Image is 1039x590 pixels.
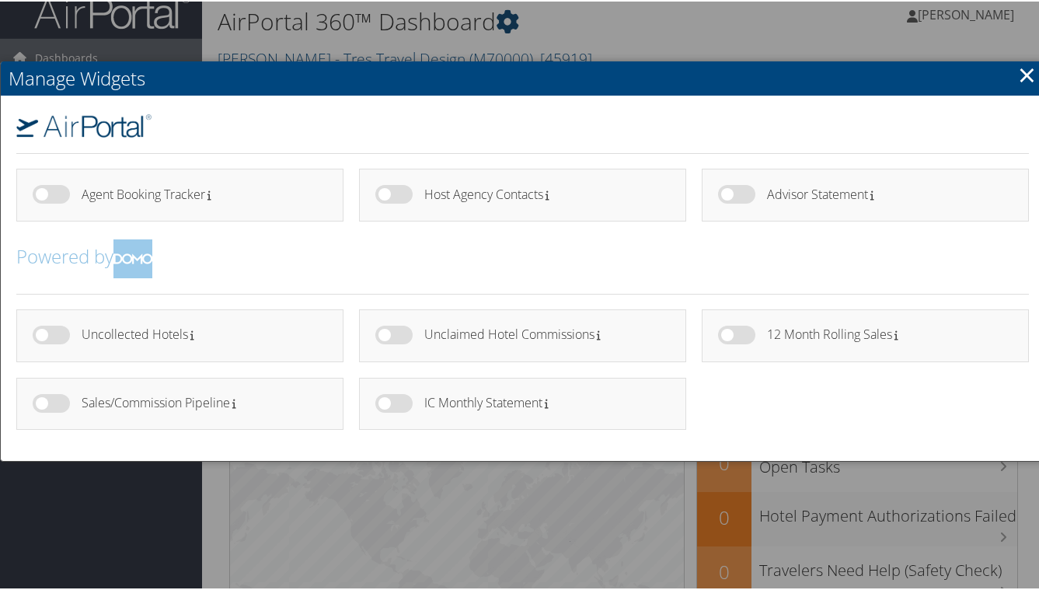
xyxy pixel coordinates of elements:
[82,326,316,340] h4: Uncollected Hotels
[16,113,152,136] img: airportal-logo.png
[767,326,1001,340] h4: 12 Month Rolling Sales
[1018,58,1036,89] a: Close
[767,187,1001,200] h4: Advisor Statement
[16,238,1029,277] h2: Powered by
[424,187,658,200] h4: Host Agency Contacts
[424,326,658,340] h4: Unclaimed Hotel Commissions
[113,238,152,277] img: domo-logo.png
[82,395,316,408] h4: Sales/Commission Pipeline
[424,395,658,408] h4: IC Monthly Statement
[82,187,316,200] h4: Agent Booking Tracker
